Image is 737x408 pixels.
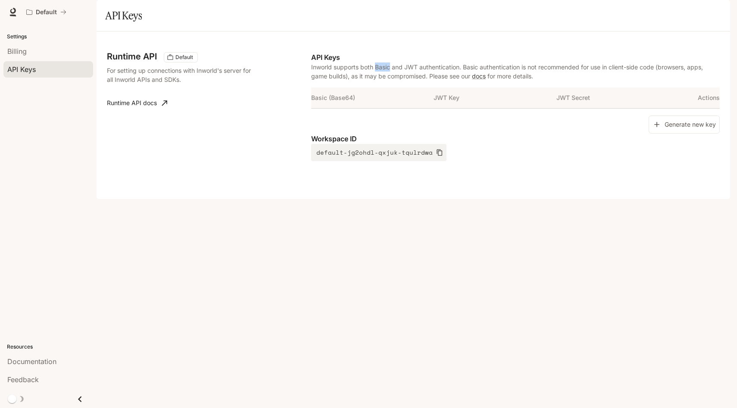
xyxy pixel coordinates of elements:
p: Workspace ID [311,134,720,144]
p: Default [36,9,57,16]
th: Basic (Base64) [311,87,434,108]
th: Actions [679,87,720,108]
h3: Runtime API [107,52,157,61]
p: Inworld supports both Basic and JWT authentication. Basic authentication is not recommended for u... [311,62,720,81]
button: default-jg2ohdl-qxjuk-tqulrdwa [311,144,447,161]
p: API Keys [311,52,720,62]
button: All workspaces [22,3,70,21]
th: JWT Secret [556,87,679,108]
a: docs [472,72,486,80]
div: These keys will apply to your current workspace only [164,52,198,62]
a: Runtime API docs [103,94,171,112]
span: Default [172,53,197,61]
th: JWT Key [434,87,556,108]
h1: API Keys [105,7,142,24]
button: Generate new key [649,115,720,134]
p: For setting up connections with Inworld's server for all Inworld APIs and SDKs. [107,66,255,84]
